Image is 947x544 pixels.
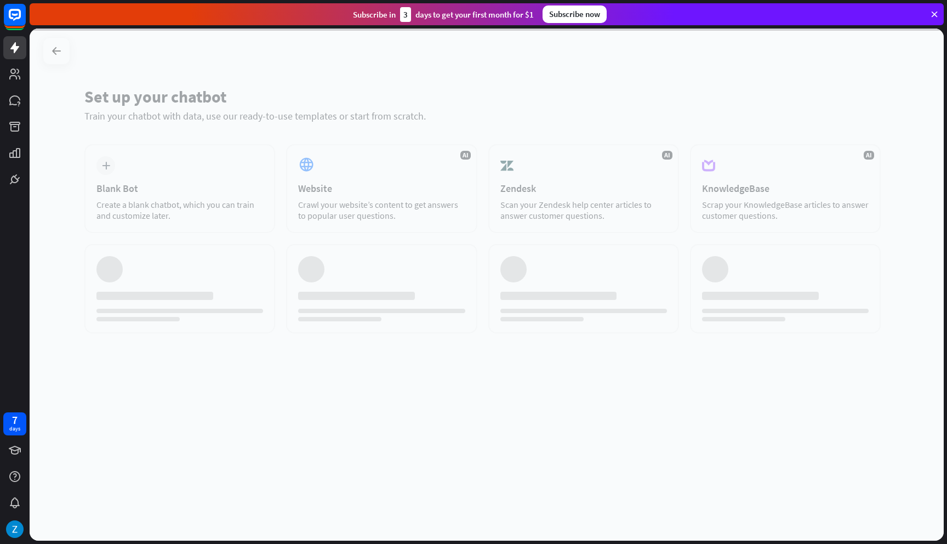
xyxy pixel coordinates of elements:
[353,7,534,22] div: Subscribe in days to get your first month for $1
[400,7,411,22] div: 3
[12,415,18,425] div: 7
[543,5,607,23] div: Subscribe now
[3,412,26,435] a: 7 days
[9,425,20,433] div: days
